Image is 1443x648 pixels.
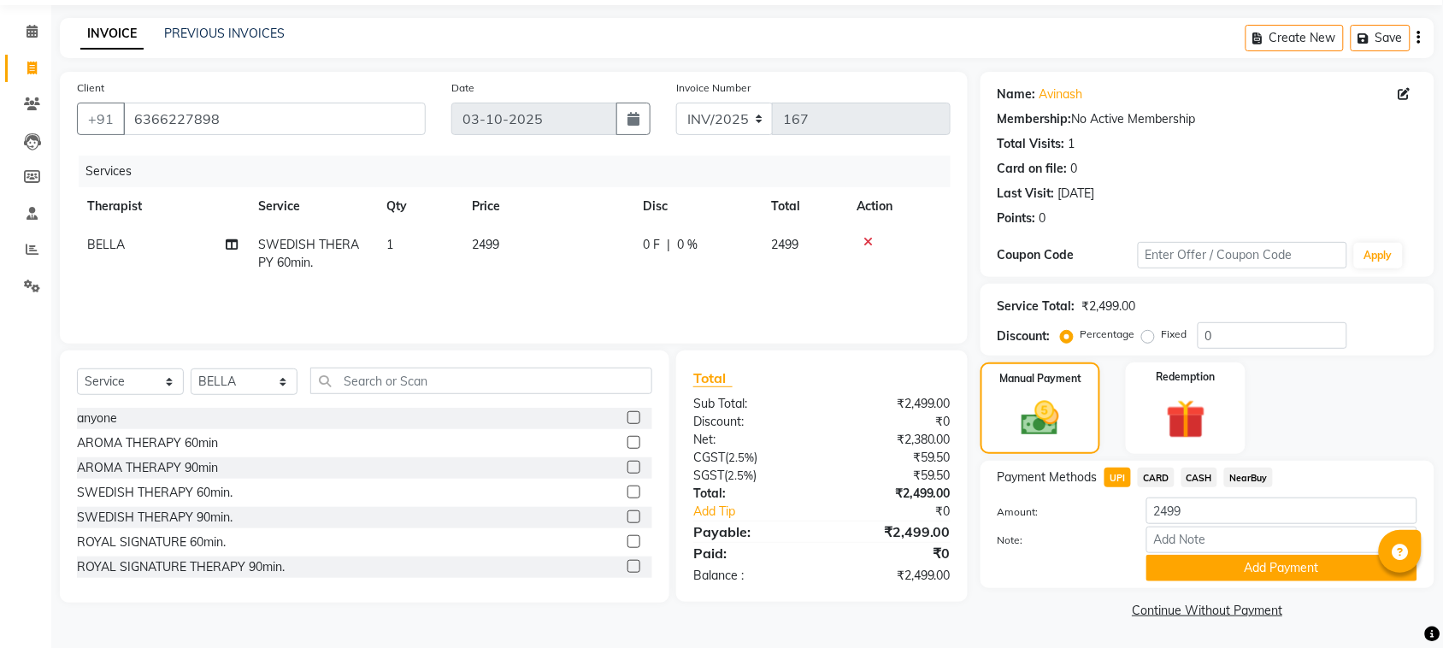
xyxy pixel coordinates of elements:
[1138,468,1175,487] span: CARD
[472,237,499,252] span: 2499
[676,80,751,96] label: Invoice Number
[680,449,822,467] div: ( )
[984,602,1431,620] a: Continue Without Payment
[77,509,233,527] div: SWEDISH THERAPY 90min.
[386,237,393,252] span: 1
[998,209,1036,227] div: Points:
[998,135,1065,153] div: Total Visits:
[680,567,822,585] div: Balance :
[164,26,285,41] a: PREVIOUS INVOICES
[1138,242,1347,268] input: Enter Offer / Coupon Code
[985,533,1134,548] label: Note:
[693,450,725,465] span: CGST
[1146,527,1417,553] input: Add Note
[1162,327,1187,342] label: Fixed
[376,187,462,226] th: Qty
[680,543,822,563] div: Paid:
[1040,85,1083,103] a: Avinash
[822,485,963,503] div: ₹2,499.00
[680,413,822,431] div: Discount:
[677,236,698,254] span: 0 %
[1069,135,1075,153] div: 1
[680,395,822,413] div: Sub Total:
[680,467,822,485] div: ( )
[77,80,104,96] label: Client
[761,187,846,226] th: Total
[1010,397,1071,440] img: _cash.svg
[771,237,798,252] span: 2499
[998,85,1036,103] div: Name:
[77,533,226,551] div: ROYAL SIGNATURE 60min.
[822,449,963,467] div: ₹59.50
[998,246,1138,264] div: Coupon Code
[310,368,652,394] input: Search or Scan
[728,451,754,464] span: 2.5%
[845,503,963,521] div: ₹0
[998,110,1417,128] div: No Active Membership
[1146,555,1417,581] button: Add Payment
[1354,243,1403,268] button: Apply
[258,237,359,270] span: SWEDISH THERAPY 60min.
[87,237,125,252] span: BELLA
[1246,25,1344,51] button: Create New
[79,156,963,187] div: Services
[633,187,761,226] th: Disc
[998,327,1051,345] div: Discount:
[80,19,144,50] a: INVOICE
[999,371,1081,386] label: Manual Payment
[451,80,474,96] label: Date
[123,103,426,135] input: Search by Name/Mobile/Email/Code
[998,185,1055,203] div: Last Visit:
[998,160,1068,178] div: Card on file:
[680,485,822,503] div: Total:
[77,558,285,576] div: ROYAL SIGNATURE THERAPY 90min.
[822,467,963,485] div: ₹59.50
[998,297,1075,315] div: Service Total:
[462,187,633,226] th: Price
[1058,185,1095,203] div: [DATE]
[822,431,963,449] div: ₹2,380.00
[998,110,1072,128] div: Membership:
[680,431,822,449] div: Net:
[1071,160,1078,178] div: 0
[1224,468,1273,487] span: NearBuy
[1104,468,1131,487] span: UPI
[693,468,724,483] span: SGST
[643,236,660,254] span: 0 F
[822,567,963,585] div: ₹2,499.00
[680,521,822,542] div: Payable:
[822,543,963,563] div: ₹0
[248,187,376,226] th: Service
[77,103,125,135] button: +91
[680,503,845,521] a: Add Tip
[822,521,963,542] div: ₹2,499.00
[77,187,248,226] th: Therapist
[1157,369,1216,385] label: Redemption
[1351,25,1411,51] button: Save
[77,459,218,477] div: AROMA THERAPY 90min
[1154,395,1218,444] img: _gift.svg
[846,187,951,226] th: Action
[1081,327,1135,342] label: Percentage
[77,484,233,502] div: SWEDISH THERAPY 60min.
[1082,297,1136,315] div: ₹2,499.00
[822,413,963,431] div: ₹0
[77,434,218,452] div: AROMA THERAPY 60min
[693,369,733,387] span: Total
[822,395,963,413] div: ₹2,499.00
[77,409,117,427] div: anyone
[1040,209,1046,227] div: 0
[1181,468,1218,487] span: CASH
[1146,498,1417,524] input: Amount
[727,468,753,482] span: 2.5%
[667,236,670,254] span: |
[985,504,1134,520] label: Amount:
[998,468,1098,486] span: Payment Methods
